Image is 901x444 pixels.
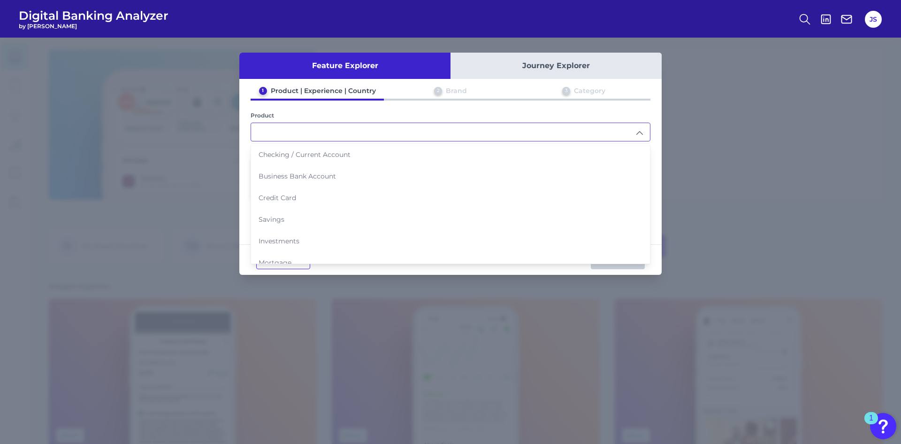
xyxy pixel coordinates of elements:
[434,87,442,95] div: 2
[19,8,168,23] span: Digital Banking Analyzer
[870,413,896,439] button: Open Resource Center, 1 new notification
[259,258,291,267] span: Mortgage
[574,86,605,95] div: Category
[869,418,873,430] div: 1
[19,23,168,30] span: by [PERSON_NAME]
[251,112,650,119] div: Product
[450,53,662,79] button: Journey Explorer
[259,172,336,180] span: Business Bank Account
[259,150,351,159] span: Checking / Current Account
[446,86,467,95] div: Brand
[259,87,267,95] div: 1
[259,194,296,202] span: Credit Card
[271,86,376,95] div: Product | Experience | Country
[239,53,450,79] button: Feature Explorer
[865,11,882,28] button: JS
[259,237,299,245] span: Investments
[259,215,284,224] span: Savings
[562,87,570,95] div: 3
